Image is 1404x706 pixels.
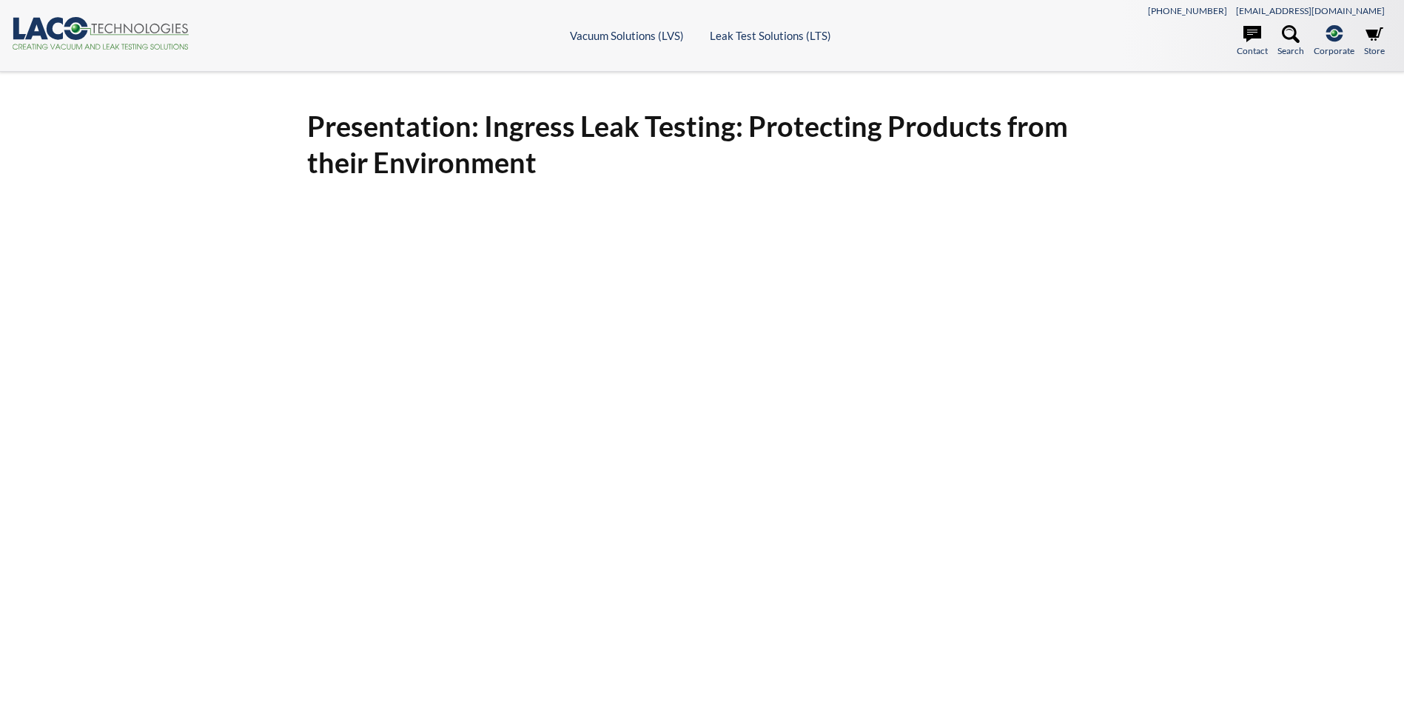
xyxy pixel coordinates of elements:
a: Vacuum Solutions (LVS) [570,29,684,42]
a: [PHONE_NUMBER] [1148,5,1227,16]
a: Store [1364,25,1385,58]
span: Corporate [1314,44,1354,58]
a: Contact [1237,25,1268,58]
h1: Presentation: Ingress Leak Testing: Protecting Products from their Environment [307,108,1096,181]
a: Leak Test Solutions (LTS) [710,29,831,42]
a: [EMAIL_ADDRESS][DOMAIN_NAME] [1236,5,1385,16]
a: Search [1277,25,1304,58]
